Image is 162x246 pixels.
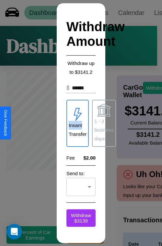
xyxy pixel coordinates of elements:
[66,209,96,227] button: Withdraw $3139
[66,13,96,56] h2: Withdraw Amount
[94,117,113,143] p: 1 - 3 business days
[3,110,8,136] div: Give Feedback
[69,121,87,138] p: Insant Transfer
[6,224,22,240] div: Open Intercom Messenger
[66,169,96,178] p: Send to:
[66,59,96,76] p: Withdraw up to $ 3141.2
[66,153,75,162] p: Fee
[83,155,96,161] h4: $2.00
[66,84,69,92] p: $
